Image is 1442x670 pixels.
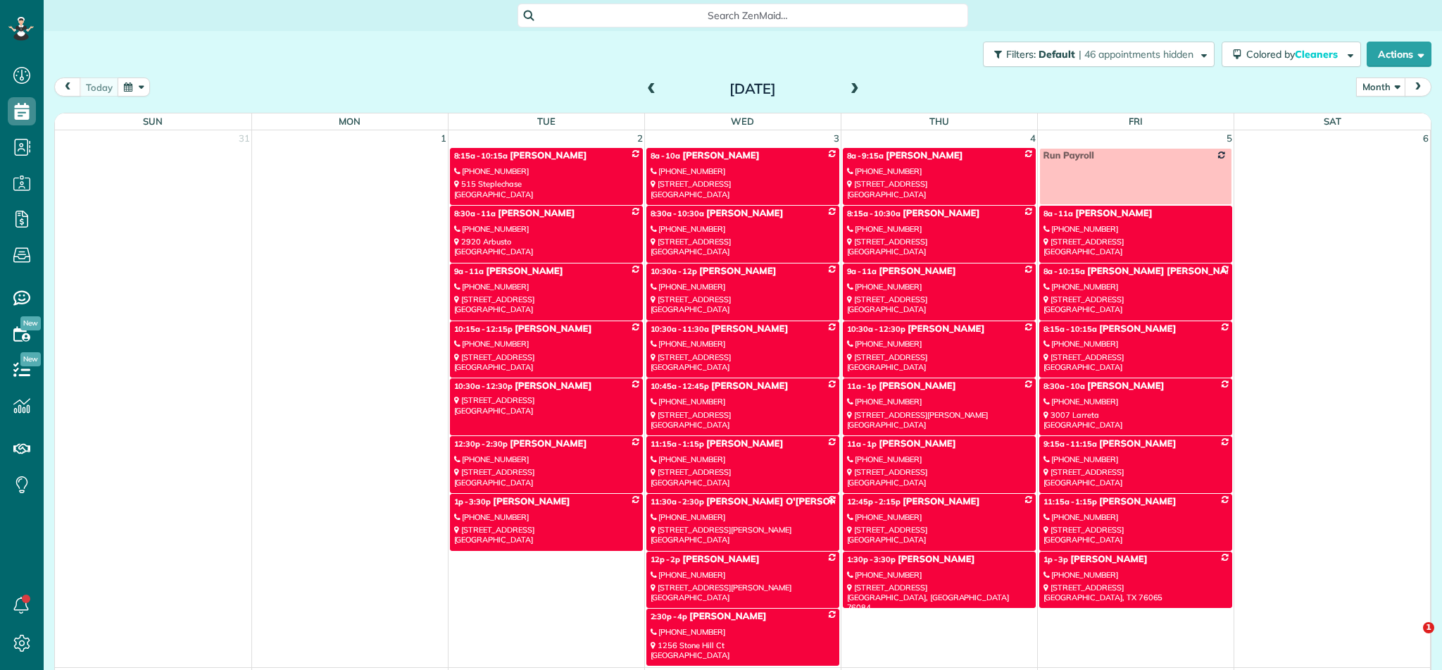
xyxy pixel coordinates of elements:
[1043,410,1228,430] div: 3007 Larreta [GEOGRAPHIC_DATA]
[1029,130,1037,147] a: 4
[879,266,955,277] span: [PERSON_NAME]
[651,352,835,373] div: [STREET_ADDRESS] [GEOGRAPHIC_DATA]
[1129,116,1143,127] span: Fri
[454,339,639,349] div: [PHONE_NUMBER]
[651,554,681,564] span: 12p - 2p
[454,439,508,449] span: 12:30p - 2:30p
[1222,42,1361,67] button: Colored byCleaners
[847,151,884,161] span: 8a - 9:15a
[80,77,119,97] button: today
[847,454,1032,464] div: [PHONE_NUMBER]
[237,130,251,147] a: 31
[847,294,1032,315] div: [STREET_ADDRESS] [GEOGRAPHIC_DATA]
[636,130,644,147] a: 2
[651,381,709,391] span: 10:45a - 12:45p
[510,438,587,449] span: [PERSON_NAME]
[879,380,955,392] span: [PERSON_NAME]
[847,209,901,218] span: 8:15a - 10:30a
[1367,42,1431,67] button: Actions
[651,209,704,218] span: 8:30a - 10:30a
[731,116,754,127] span: Wed
[454,282,639,292] div: [PHONE_NUMBER]
[54,77,81,97] button: prev
[454,224,639,234] div: [PHONE_NUMBER]
[651,237,835,257] div: [STREET_ADDRESS] [GEOGRAPHIC_DATA]
[706,438,783,449] span: [PERSON_NAME]
[1043,467,1228,488] div: [STREET_ADDRESS] [GEOGRAPHIC_DATA]
[1394,622,1428,656] iframe: Intercom live chat
[498,208,575,219] span: [PERSON_NAME]
[20,316,41,330] span: New
[651,224,835,234] div: [PHONE_NUMBER]
[847,497,901,507] span: 12:45p - 2:15p
[847,339,1032,349] div: [PHONE_NUMBER]
[1043,237,1228,257] div: [STREET_ADDRESS] [GEOGRAPHIC_DATA]
[454,454,639,464] div: [PHONE_NUMBER]
[832,130,841,147] a: 3
[454,512,639,522] div: [PHONE_NUMBER]
[929,116,949,127] span: Thu
[454,467,639,488] div: [STREET_ADDRESS] [GEOGRAPHIC_DATA]
[847,525,1032,545] div: [STREET_ADDRESS] [GEOGRAPHIC_DATA]
[651,410,835,430] div: [STREET_ADDRESS] [GEOGRAPHIC_DATA]
[1043,150,1094,161] span: Run Payroll
[454,324,513,334] span: 10:15a - 12:15p
[454,209,496,218] span: 8:30a - 11a
[1043,512,1228,522] div: [PHONE_NUMBER]
[847,352,1032,373] div: [STREET_ADDRESS] [GEOGRAPHIC_DATA]
[898,554,974,565] span: [PERSON_NAME]
[847,554,896,564] span: 1:30p - 3:30p
[651,179,835,199] div: [STREET_ADDRESS] [GEOGRAPHIC_DATA]
[454,166,639,176] div: [PHONE_NUMBER]
[651,294,835,315] div: [STREET_ADDRESS] [GEOGRAPHIC_DATA]
[847,282,1032,292] div: [PHONE_NUMBER]
[879,438,955,449] span: [PERSON_NAME]
[886,150,963,161] span: [PERSON_NAME]
[651,467,835,488] div: [STREET_ADDRESS] [GEOGRAPHIC_DATA]
[847,583,1032,613] div: [STREET_ADDRESS] [GEOGRAPHIC_DATA], [GEOGRAPHIC_DATA] 76084
[682,554,759,565] span: [PERSON_NAME]
[651,339,835,349] div: [PHONE_NUMBER]
[1006,48,1036,61] span: Filters:
[1043,294,1228,315] div: [STREET_ADDRESS] [GEOGRAPHIC_DATA]
[847,166,1032,176] div: [PHONE_NUMBER]
[454,294,639,315] div: [STREET_ADDRESS] [GEOGRAPHIC_DATA]
[651,497,704,507] span: 11:30a - 2:30p
[847,266,877,276] span: 9a - 11a
[1039,48,1076,61] span: Default
[1356,77,1406,97] button: Month
[454,266,484,276] span: 9a - 11a
[1043,339,1228,349] div: [PHONE_NUMBER]
[1099,438,1176,449] span: [PERSON_NAME]
[1423,622,1434,633] span: 1
[847,512,1032,522] div: [PHONE_NUMBER]
[515,323,591,335] span: [PERSON_NAME]
[651,570,835,580] div: [PHONE_NUMBER]
[1043,282,1228,292] div: [PHONE_NUMBER]
[1043,583,1228,603] div: [STREET_ADDRESS] [GEOGRAPHIC_DATA], TX 76065
[339,116,360,127] span: Mon
[651,151,681,161] span: 8a - 10a
[493,496,570,507] span: [PERSON_NAME]
[651,397,835,407] div: [PHONE_NUMBER]
[1070,554,1147,565] span: [PERSON_NAME]
[651,324,709,334] span: 10:30a - 11:30a
[486,266,563,277] span: [PERSON_NAME]
[510,150,587,161] span: [PERSON_NAME]
[651,627,835,637] div: [PHONE_NUMBER]
[651,454,835,464] div: [PHONE_NUMBER]
[1043,324,1097,334] span: 8:15a - 10:15a
[20,352,41,366] span: New
[976,42,1215,67] a: Filters: Default | 46 appointments hidden
[1075,208,1152,219] span: [PERSON_NAME]
[1246,48,1343,61] span: Colored by
[699,266,776,277] span: [PERSON_NAME]
[665,81,841,97] h2: [DATE]
[1324,116,1341,127] span: Sat
[847,237,1032,257] div: [STREET_ADDRESS] [GEOGRAPHIC_DATA]
[454,525,639,545] div: [STREET_ADDRESS] [GEOGRAPHIC_DATA]
[454,151,508,161] span: 8:15a - 10:15a
[454,497,491,507] span: 1p - 3:30p
[1079,48,1193,61] span: | 46 appointments hidden
[651,439,704,449] span: 11:15a - 1:15p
